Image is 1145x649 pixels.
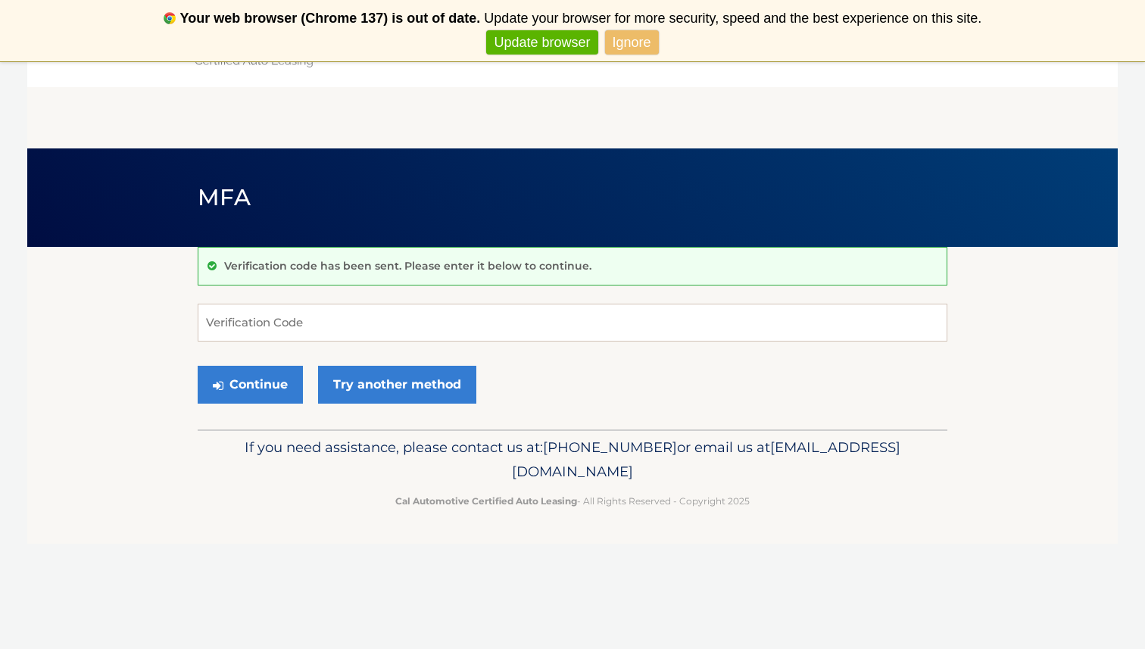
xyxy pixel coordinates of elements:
button: Continue [198,366,303,404]
strong: Cal Automotive Certified Auto Leasing [395,495,577,507]
b: Your web browser (Chrome 137) is out of date. [180,11,481,26]
p: If you need assistance, please contact us at: or email us at [207,435,938,484]
p: - All Rights Reserved - Copyright 2025 [207,493,938,509]
a: Ignore [605,30,659,55]
span: [EMAIL_ADDRESS][DOMAIN_NAME] [512,438,900,480]
a: Try another method [318,366,476,404]
a: Update browser [486,30,597,55]
span: Update your browser for more security, speed and the best experience on this site. [484,11,981,26]
span: [PHONE_NUMBER] [543,438,677,456]
span: MFA [198,183,251,211]
input: Verification Code [198,304,947,342]
p: Verification code has been sent. Please enter it below to continue. [224,259,591,273]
